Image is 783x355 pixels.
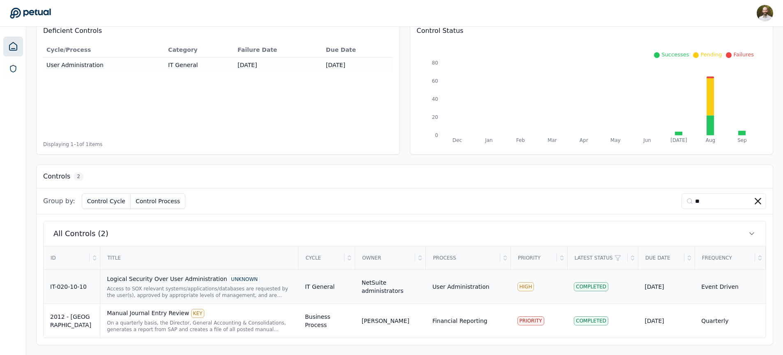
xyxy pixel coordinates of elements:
[643,137,651,143] tspan: Jun
[568,247,628,269] div: Latest Status
[131,193,185,209] button: Control Process
[661,51,689,58] span: Successes
[737,137,747,143] tspan: Sep
[44,247,90,269] div: ID
[43,141,102,148] span: Displaying 1– 1 of 1 items
[432,60,438,66] tspan: 80
[580,137,588,143] tspan: Apr
[234,42,323,58] th: Failure Date
[107,275,292,284] div: Logical Security Over User Administration
[107,320,292,333] div: On a quarterly basis, the Director, General Accounting & Consolidations, generates a report from ...
[356,247,415,269] div: Owner
[511,247,557,269] div: Priority
[706,137,715,143] tspan: Aug
[700,51,722,58] span: Pending
[432,317,487,325] div: Financial Reporting
[323,58,393,73] td: [DATE]
[574,282,608,291] div: Completed
[43,42,165,58] th: Cycle/Process
[452,137,462,143] tspan: Dec
[362,317,409,325] div: [PERSON_NAME]
[4,60,22,78] a: SOC 1 Reports
[485,137,492,143] tspan: Jan
[323,42,393,58] th: Due Date
[670,137,687,143] tspan: [DATE]
[298,269,355,304] td: IT General
[362,278,419,295] div: NetSuite administrators
[426,247,500,269] div: Process
[639,247,684,269] div: Due Date
[298,304,355,338] td: Business Process
[43,196,75,206] span: Group by:
[432,96,438,102] tspan: 40
[191,309,205,318] div: KEY
[50,283,93,291] div: IT-020-10-10
[53,228,109,239] span: All Controls (2)
[517,282,534,291] div: HIGH
[107,285,292,299] div: Access to SOX relevant systems/applications/databases are requested by the user(s), approved by a...
[101,247,298,269] div: Title
[432,78,438,84] tspan: 60
[107,309,292,318] div: Manual Journal Entry Review
[733,51,754,58] span: Failures
[644,283,688,291] div: [DATE]
[50,313,93,329] div: 2012 - [GEOGRAPHIC_DATA]
[299,247,344,269] div: Cycle
[547,137,557,143] tspan: Mar
[644,317,688,325] div: [DATE]
[3,37,23,56] a: Dashboard
[432,283,490,291] div: User Administration
[695,269,765,304] td: Event Driven
[82,193,131,209] button: Control Cycle
[757,5,773,21] img: David Coulombe
[44,221,766,246] button: All Controls (2)
[234,58,323,73] td: [DATE]
[695,247,755,269] div: Frequency
[43,58,165,73] td: User Administration
[516,137,524,143] tspan: Feb
[517,316,544,325] div: PRIORITY
[165,42,234,58] th: Category
[574,316,608,325] div: Completed
[610,137,621,143] tspan: May
[43,172,70,181] h3: Controls
[10,7,51,19] a: Go to Dashboard
[435,132,438,138] tspan: 0
[695,304,765,338] td: Quarterly
[417,26,767,36] h3: Control Status
[229,275,260,284] div: UNKNOWN
[74,172,83,181] span: 2
[43,26,393,36] h3: Deficient Controls
[432,114,438,120] tspan: 20
[165,58,234,73] td: IT General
